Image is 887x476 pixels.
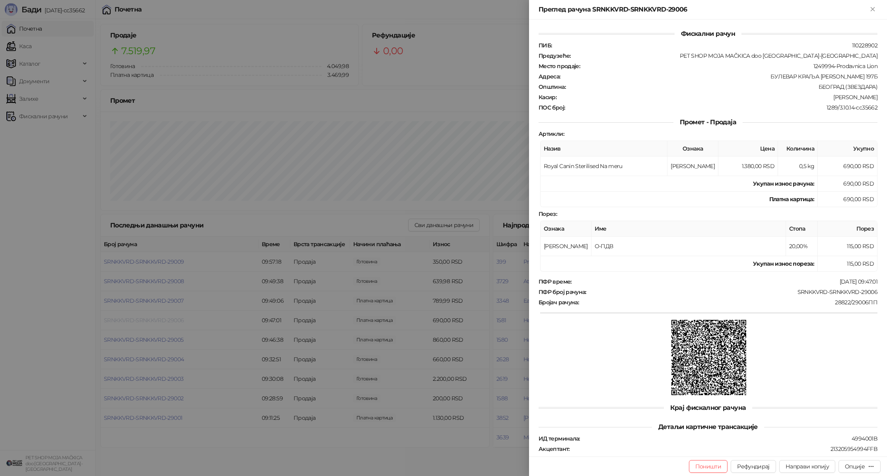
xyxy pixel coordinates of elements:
span: Направи копију [786,463,829,470]
th: Име [591,221,786,237]
td: 690,00 RSD [818,157,877,176]
th: Цена [718,141,778,157]
div: 28822/29006ПП [580,299,878,306]
div: Опције [845,463,865,470]
strong: ПФР број рачуна : [539,288,586,296]
button: Опције [838,460,881,473]
td: 115,00 RSD [818,256,877,272]
strong: Касир : [539,94,556,101]
td: 115,00 RSD [818,237,877,256]
div: 110228902 [552,42,878,49]
div: PET SHOP MOJA MAČKICA doo [GEOGRAPHIC_DATA]-[GEOGRAPHIC_DATA] [572,52,878,59]
th: Порез [818,221,877,237]
div: 1289/3.10.14-cc35662 [566,104,878,111]
strong: Општина : [539,83,566,90]
button: Поништи [689,460,728,473]
th: Назив [541,141,667,157]
strong: Адреса : [539,73,560,80]
strong: ПОС број : [539,104,565,111]
th: Количина [778,141,818,157]
strong: Бројач рачуна : [539,299,579,306]
div: 213205954994FFB [570,445,878,452]
strong: ПФР време : [539,278,572,285]
td: 0,5 kg [778,157,818,176]
strong: ИД терминала : [539,435,580,442]
td: Royal Canin Sterilised Na meru [541,157,667,176]
strong: ПИБ : [539,42,552,49]
span: Промет - Продаја [673,118,743,126]
td: О-ПДВ [591,237,786,256]
img: QR код [671,320,747,395]
span: Крај фискалног рачуна [664,404,753,411]
th: Стопа [786,221,818,237]
span: Фискални рачун [675,30,741,37]
td: 1.380,00 RSD [718,157,778,176]
div: БУЛЕВАР КРАЉА [PERSON_NAME] 197Б [561,73,878,80]
div: SRNKKVRD-SRNKKVRD-29006 [587,288,878,296]
th: Укупно [818,141,877,157]
div: 4994001B [581,435,878,442]
strong: Укупан износ пореза: [753,260,814,267]
strong: Акцептант : [539,445,570,452]
td: 690,00 RSD [818,192,877,207]
td: [PERSON_NAME] [667,157,718,176]
strong: Платна картица : [769,196,814,203]
button: Close [868,5,877,14]
button: Рефундирај [731,460,776,473]
strong: Укупан износ рачуна : [753,180,814,187]
strong: Место продаје : [539,63,580,70]
div: Преглед рачуна SRNKKVRD-SRNKKVRD-29006 [539,5,868,14]
td: 690,00 RSD [818,176,877,192]
th: Ознака [541,221,591,237]
div: 1249994-Prodavnica Lion [581,63,878,70]
td: [PERSON_NAME] [541,237,591,256]
td: 20,00% [786,237,818,256]
strong: Артикли : [539,130,564,137]
strong: Порез : [539,210,557,217]
span: Детаљи картичне трансакције [652,423,764,431]
div: [DATE] 09:47:01 [572,278,878,285]
button: Направи копију [779,460,835,473]
strong: Предузеће : [539,52,571,59]
div: БЕОГРАД (ЗВЕЗДАРА) [566,83,878,90]
th: Ознака [667,141,718,157]
div: [PERSON_NAME] [557,94,878,101]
